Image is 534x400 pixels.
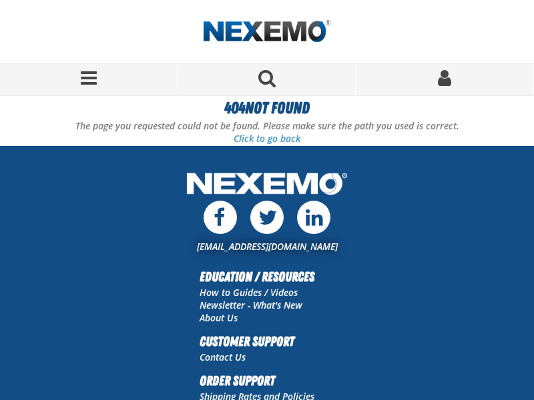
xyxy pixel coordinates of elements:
a: Contact Us [200,351,246,363]
a: Newsletter - What's New [200,299,302,311]
h2: Education / Resources [184,267,350,287]
img: Nexemo Logo [184,169,350,201]
h2: Order Support [184,371,350,391]
span: 404 [224,99,245,117]
h2: Customer Support [184,331,350,351]
a: Home [204,20,330,43]
a: How to Guides / Videos [200,286,298,299]
h1: Not Found [5,96,529,120]
a: Click to go back [234,132,300,145]
a: [EMAIL_ADDRESS][DOMAIN_NAME] [197,240,338,253]
a: Sign In [356,64,534,95]
p: The page you requested could not be found. Please make sure the path you used is correct. [5,120,529,133]
img: Nexemo logo [204,20,330,43]
button: Search for a product [178,64,356,95]
a: About Us [200,311,238,324]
